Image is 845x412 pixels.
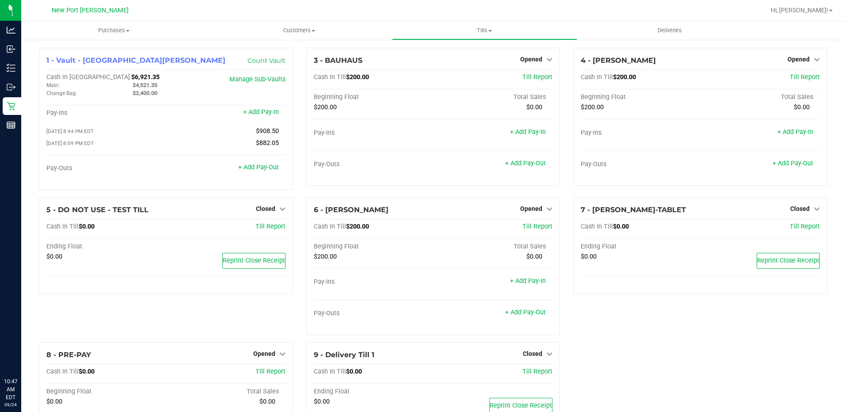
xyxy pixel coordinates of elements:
span: $0.00 [613,223,629,230]
span: $908.50 [256,127,279,135]
span: Deliveries [646,27,694,34]
span: 7 - [PERSON_NAME]-TABLET [581,206,686,214]
a: Customers [206,21,392,40]
a: Till Report [255,368,285,375]
div: Beginning Float [314,93,433,101]
div: Total Sales [433,243,552,251]
span: $200.00 [346,73,369,81]
span: $0.00 [346,368,362,375]
span: Till Report [790,73,820,81]
span: Reprint Close Receipt [490,402,552,409]
span: Reprint Close Receipt [223,257,285,264]
span: Closed [256,205,275,212]
button: Reprint Close Receipt [757,253,820,269]
span: Cash In Till [314,368,346,375]
inline-svg: Retail [7,102,15,111]
div: Pay-Outs [314,160,433,168]
div: Pay-Ins [581,129,700,137]
inline-svg: Inventory [7,64,15,72]
span: $200.00 [346,223,369,230]
a: + Add Pay-In [510,277,546,285]
span: $0.00 [526,103,542,111]
a: Till Report [522,223,552,230]
inline-svg: Reports [7,121,15,130]
span: 1 - Vault - [GEOGRAPHIC_DATA][PERSON_NAME] [46,56,225,65]
span: Cash In Till [314,223,346,230]
div: Pay-Ins [46,109,166,117]
a: Manage Sub-Vaults [229,76,285,83]
span: $0.00 [314,398,330,405]
a: Till Report [522,368,552,375]
span: Tills [392,27,577,34]
a: Purchases [21,21,206,40]
div: Ending Float [581,243,700,251]
a: + Add Pay-Out [773,160,813,167]
div: Pay-Ins [314,129,433,137]
a: + Add Pay-Out [238,164,279,171]
p: 09/24 [4,401,17,408]
span: $0.00 [46,253,62,260]
div: Pay-Outs [581,160,700,168]
inline-svg: Outbound [7,83,15,92]
span: $200.00 [581,103,604,111]
span: $0.00 [79,368,95,375]
span: Cash In Till [46,223,79,230]
a: + Add Pay-In [510,128,546,136]
a: Till Report [790,223,820,230]
span: $0.00 [794,103,810,111]
div: Beginning Float [46,388,166,396]
span: Cash In Till [581,223,613,230]
button: Reprint Close Receipt [222,253,285,269]
a: + Add Pay-Out [505,309,546,316]
span: Opened [520,205,542,212]
span: Opened [788,56,810,63]
div: Pay-Outs [314,309,433,317]
span: Cash In [GEOGRAPHIC_DATA]: [46,73,131,81]
span: 8 - PRE-PAY [46,351,91,359]
a: + Add Pay-Out [505,160,546,167]
span: $0.00 [581,253,597,260]
div: Beginning Float [314,243,433,251]
inline-svg: Inbound [7,45,15,53]
span: $0.00 [46,398,62,405]
span: $200.00 [314,103,337,111]
span: $0.00 [259,398,275,405]
span: $2,400.00 [133,90,157,96]
span: $0.00 [79,223,95,230]
span: Opened [520,56,542,63]
span: Cash In Till [46,368,79,375]
span: $200.00 [613,73,636,81]
a: Till Report [255,223,285,230]
a: Till Report [522,73,552,81]
span: 9 - Delivery Till 1 [314,351,374,359]
span: Closed [790,205,810,212]
a: + Add Pay-In [777,128,813,136]
div: Total Sales [433,93,552,101]
div: Ending Float [314,388,433,396]
div: Total Sales [166,388,285,396]
span: [DATE] 8:44 PM EDT [46,128,94,134]
span: [DATE] 8:09 PM EDT [46,140,94,146]
span: $6,921.35 [131,73,160,81]
span: 4 - [PERSON_NAME] [581,56,656,65]
span: 6 - [PERSON_NAME] [314,206,388,214]
a: Count Vault [247,57,285,65]
p: 10:47 AM EDT [4,378,17,401]
span: 3 - BAUHAUS [314,56,362,65]
span: Closed [523,350,542,357]
span: Reprint Close Receipt [757,257,819,264]
span: Customers [207,27,391,34]
a: Tills [392,21,577,40]
span: Change Bag: [46,90,77,96]
span: Opened [253,350,275,357]
span: 5 - DO NOT USE - TEST TILL [46,206,148,214]
div: Pay-Ins [314,278,433,286]
span: $882.05 [256,139,279,147]
div: Ending Float [46,243,166,251]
